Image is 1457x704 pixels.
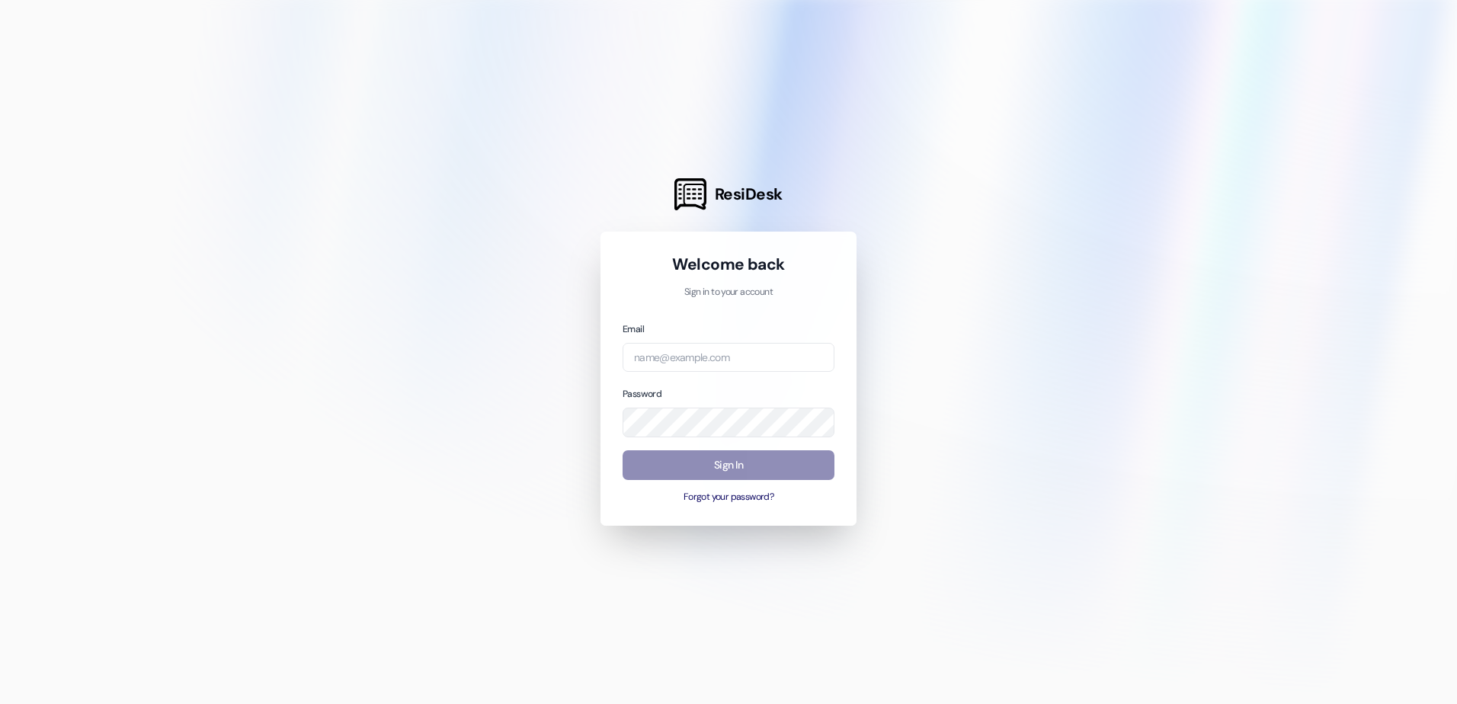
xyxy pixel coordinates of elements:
[623,286,834,299] p: Sign in to your account
[623,254,834,275] h1: Welcome back
[715,184,783,205] span: ResiDesk
[623,491,834,504] button: Forgot your password?
[623,323,644,335] label: Email
[674,178,706,210] img: ResiDesk Logo
[623,343,834,373] input: name@example.com
[623,450,834,480] button: Sign In
[623,388,661,400] label: Password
